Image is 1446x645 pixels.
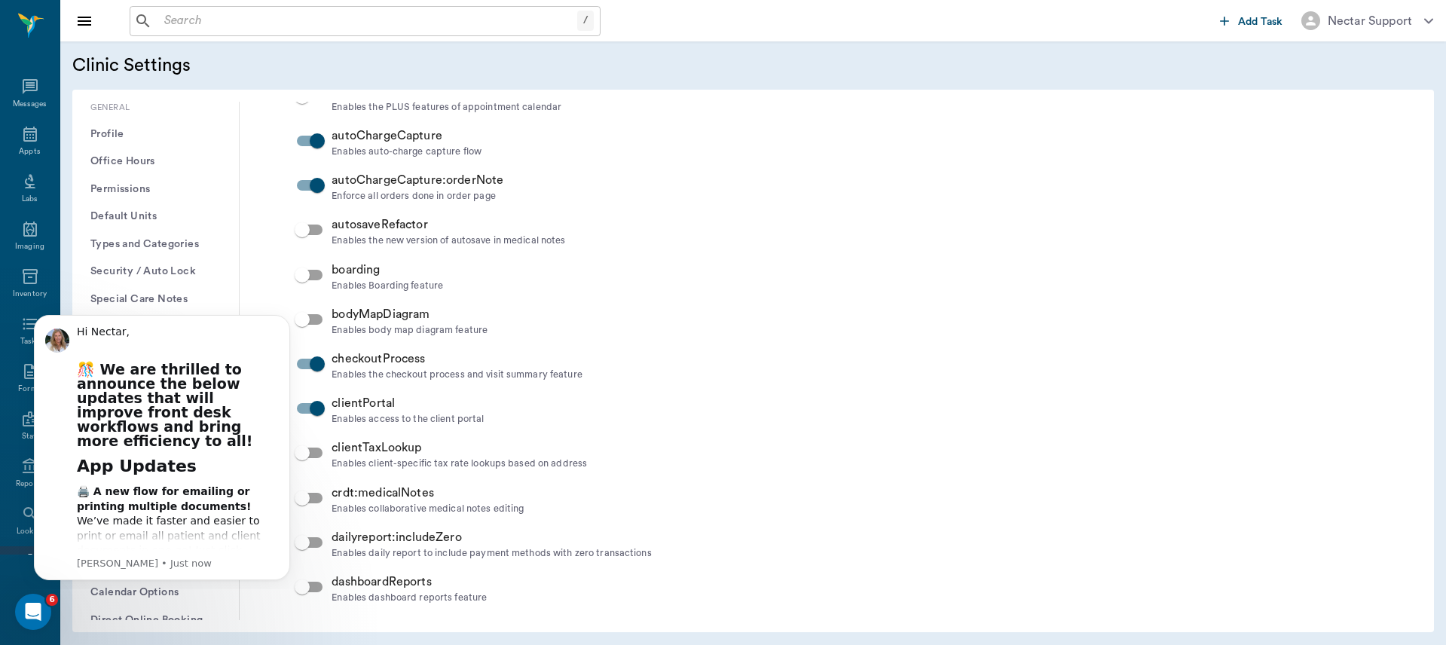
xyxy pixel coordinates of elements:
[332,127,784,145] p: autoChargeCapture
[84,607,227,634] button: Direct Online Booking
[46,594,58,606] span: 6
[1214,7,1289,35] button: Add Task
[332,394,784,412] p: clientPortal
[84,102,227,115] p: General
[332,350,784,368] p: checkoutProcess
[13,289,47,300] div: Inventory
[332,528,784,546] p: dailyreport:includeZero
[84,579,227,607] button: Calendar Options
[84,203,227,231] button: Default Units
[332,234,693,248] p: Enables the new version of autosave in medical notes
[69,6,99,36] button: Close drawer
[332,305,784,323] p: bodyMapDiagram
[332,502,693,516] p: Enables collaborative medical notes editing
[332,457,693,471] p: Enables client-specific tax rate lookups based on address
[332,171,784,189] p: autoChargeCapture:orderNote
[332,439,784,457] p: clientTaxLookup
[72,53,468,78] h5: Clinic Settings
[84,121,227,148] button: Profile
[332,368,693,382] p: Enables the checkout process and visit summary feature
[84,231,227,258] button: Types and Categories
[15,594,51,630] iframe: Intercom live chat
[22,194,38,205] div: Labs
[1328,12,1412,30] div: Nectar Support
[84,148,227,176] button: Office Hours
[332,189,693,203] p: Enforce all orders done in order page
[332,216,784,234] p: autosaveRefactor
[332,573,784,591] p: dashboardReports
[577,11,594,31] div: /
[332,591,693,605] p: Enables dashboard reports feature
[332,546,693,561] p: Enables daily report to include payment methods with zero transactions
[84,258,227,286] button: Security / Auto Lock
[332,279,693,293] p: Enables Boarding feature
[13,99,47,110] div: Messages
[332,412,693,426] p: Enables access to the client portal
[332,484,784,502] p: crdt:medicalNotes
[84,286,227,313] button: Special Care Notes
[332,261,784,279] p: boarding
[332,617,784,635] p: directOnlineScheduling
[332,323,693,338] p: Enables body map diagram feature
[11,301,313,589] iframe: Intercom notifications message
[1289,7,1445,35] button: Nectar Support
[19,146,40,157] div: Appts
[84,176,227,203] button: Permissions
[332,145,693,159] p: Enables auto-charge capture flow
[15,241,44,252] div: Imaging
[158,11,577,32] input: Search
[332,100,693,115] p: Enables the PLUS features of appointment calendar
